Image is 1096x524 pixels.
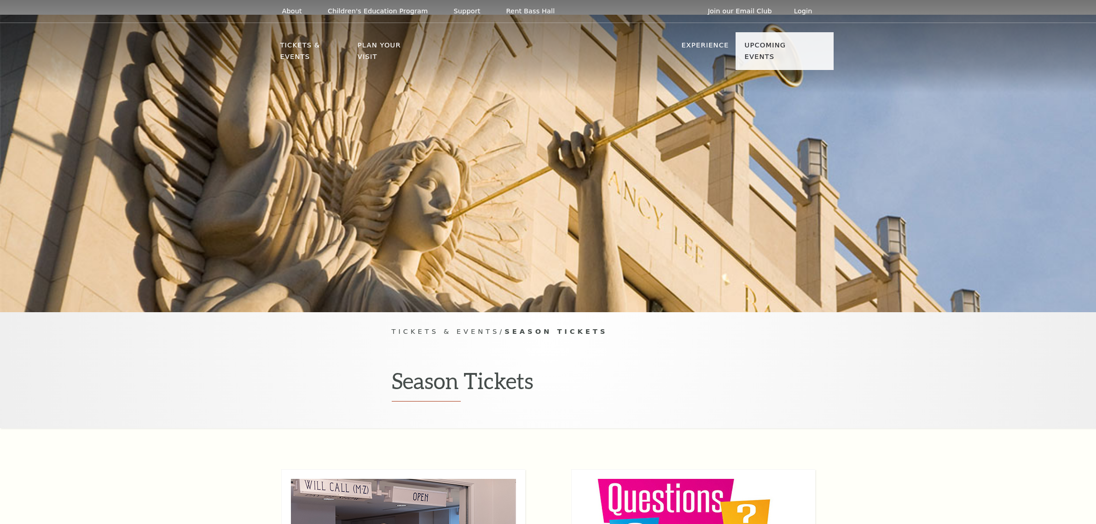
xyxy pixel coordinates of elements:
p: Plan Your Visit [358,40,422,68]
span: Season Tickets [505,327,608,335]
p: Rent Bass Hall [506,7,555,15]
h1: Season Tickets [392,367,705,402]
p: Tickets & Events [280,40,352,68]
p: Children's Education Program [328,7,428,15]
p: About [282,7,302,15]
p: Support [454,7,481,15]
p: Upcoming Events [745,40,816,68]
p: Experience [681,40,729,56]
span: Tickets & Events [392,327,500,335]
p: / [392,326,705,338]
